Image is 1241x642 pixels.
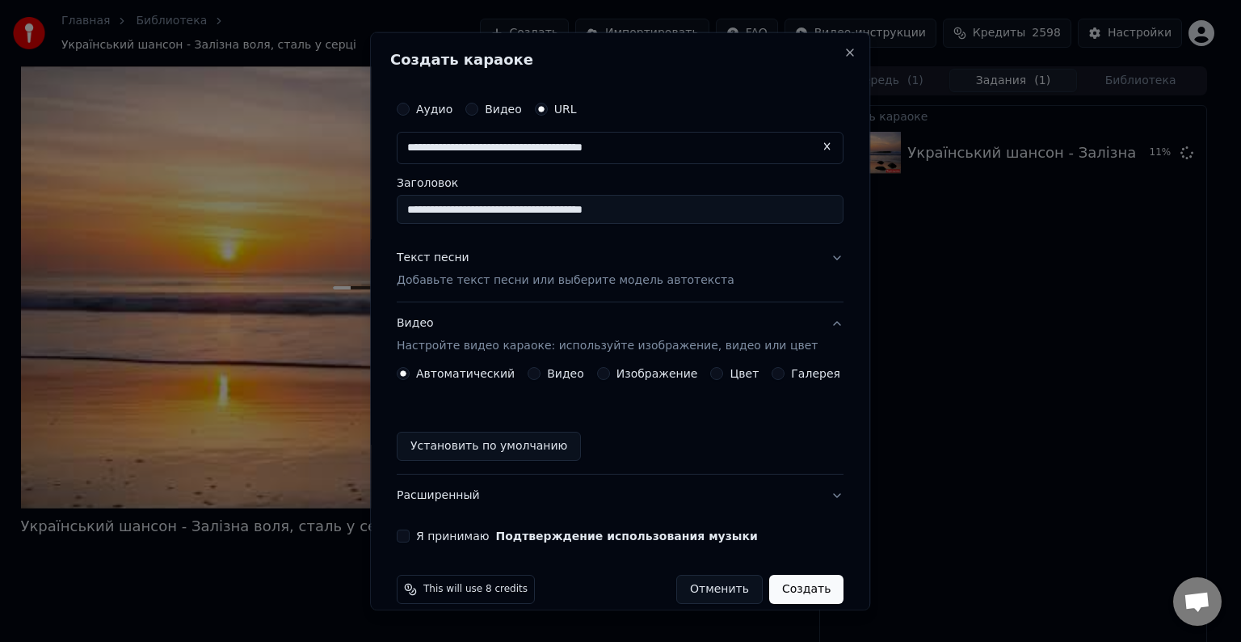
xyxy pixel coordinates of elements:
[397,338,818,354] p: Настройте видео караоке: используйте изображение, видео или цвет
[769,575,843,604] button: Создать
[547,368,584,379] label: Видео
[676,575,763,604] button: Отменить
[397,432,581,461] button: Установить по умолчанию
[397,315,818,354] div: Видео
[397,177,843,188] label: Заголовок
[485,103,522,115] label: Видео
[616,368,698,379] label: Изображение
[397,475,843,517] button: Расширенный
[397,250,469,266] div: Текст песни
[397,272,734,289] p: Добавьте текст песни или выберите модель автотекста
[416,368,515,379] label: Автоматический
[416,103,452,115] label: Аудио
[390,53,850,67] h2: Создать караоке
[496,530,758,542] button: Я принимаю
[423,583,528,596] span: This will use 8 credits
[416,530,758,542] label: Я принимаю
[397,237,843,302] button: Текст песниДобавьте текст песни или выберите модель автотекста
[397,302,843,367] button: ВидеоНастройте видео караоке: используйте изображение, видео или цвет
[397,367,843,474] div: ВидеоНастройте видео караоке: используйте изображение, видео или цвет
[792,368,841,379] label: Галерея
[730,368,759,379] label: Цвет
[554,103,577,115] label: URL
